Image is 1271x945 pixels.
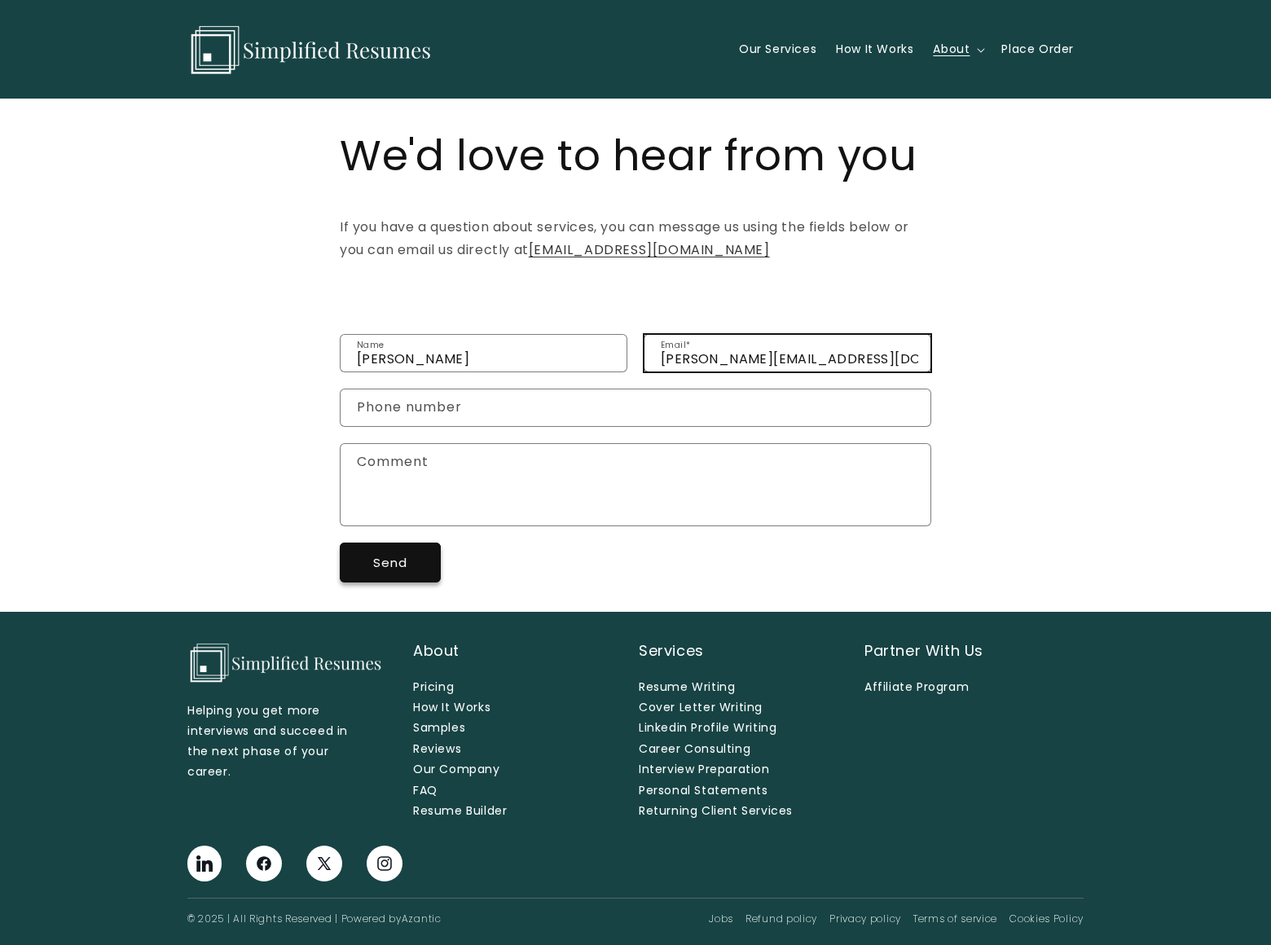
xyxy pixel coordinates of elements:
h2: Services [639,641,858,660]
a: Reviews [413,739,461,759]
span: Place Order [1001,42,1074,56]
a: Refund policy [745,911,817,927]
h1: We'd love to hear from you [340,128,931,183]
small: © 2025 | All Rights Reserved | Powered by [187,911,442,927]
input: Phone number [341,389,930,426]
a: FAQ [413,780,438,801]
input: Email [644,335,930,371]
input: Name [341,335,627,371]
a: Privacy policy [829,911,901,927]
a: Returning Client Services [639,801,793,821]
a: Simplified Resumes [182,16,438,82]
p: If you have a question about services, you can message us using the fields below or you can email... [340,216,931,263]
a: Azantic [402,912,442,925]
a: Career Consulting [639,739,750,759]
a: Interview Preparation [639,759,770,780]
a: Personal Statements [639,780,767,801]
h2: Partner With Us [864,641,1084,660]
a: Cover Letter Writing [639,697,763,718]
h2: About [413,641,632,660]
a: Resume Builder [413,801,507,821]
p: Helping you get more interviews and succeed in the next phase of your career. [187,701,358,783]
button: Send [340,543,441,582]
a: Linkedin Profile Writing [639,718,776,738]
a: Pricing [413,681,454,697]
span: Our Services [739,42,816,56]
a: Resume Writing [639,681,735,697]
a: Terms of service [913,911,997,927]
a: Affiliate Program [864,681,969,697]
a: Samples [413,718,465,738]
a: [EMAIL_ADDRESS][DOMAIN_NAME] [529,240,770,259]
a: How It Works [826,32,923,66]
span: How It Works [836,42,913,56]
span: About [933,42,970,56]
a: Our Services [729,32,826,66]
img: Simplified Resumes [187,23,432,77]
summary: About [923,32,992,66]
a: Place Order [992,32,1084,66]
a: Our Company [413,759,500,780]
a: Jobs [709,911,733,927]
a: How It Works [413,697,490,718]
a: Cookies Policy [1009,911,1084,927]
